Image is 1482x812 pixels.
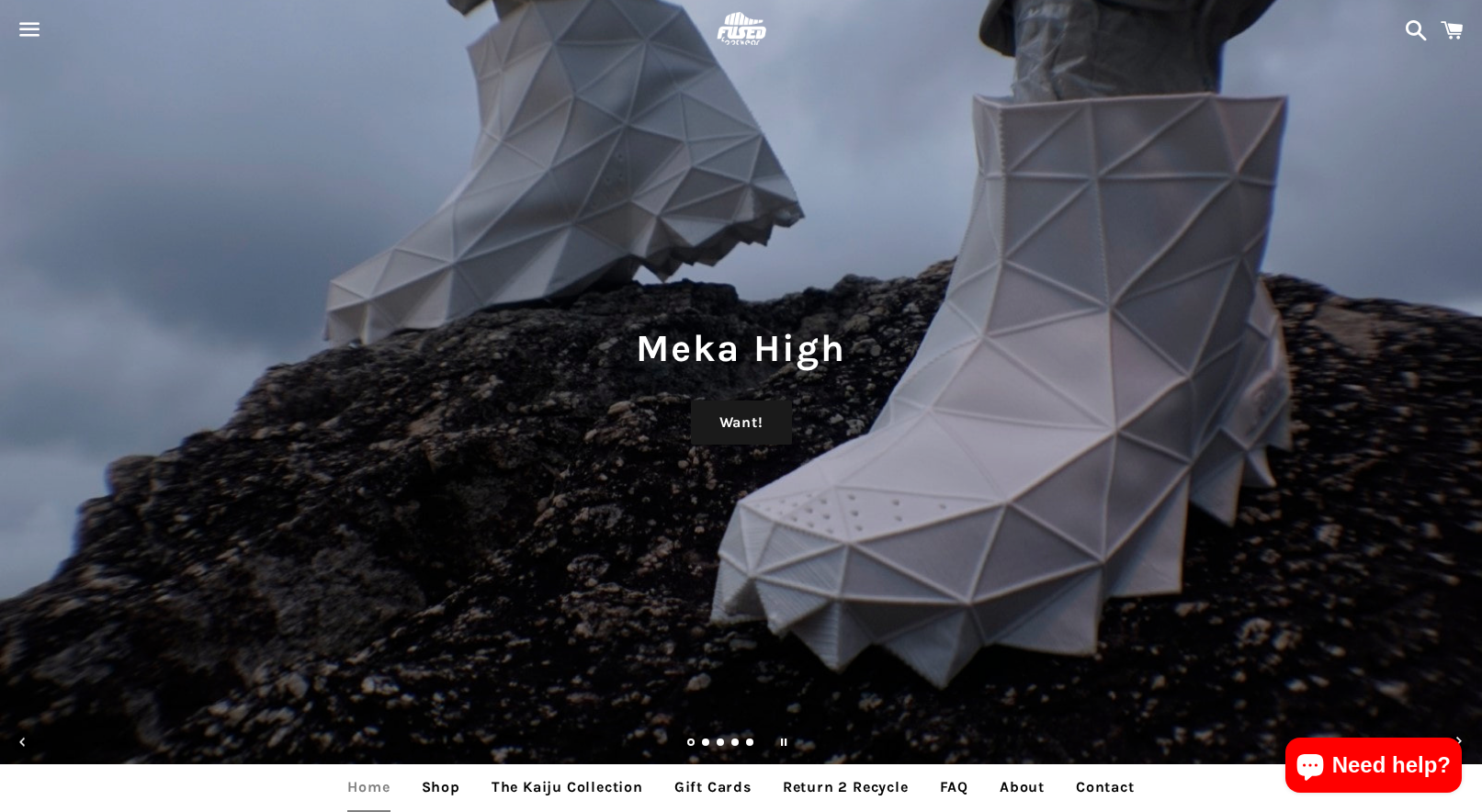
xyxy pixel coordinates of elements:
a: Home [334,764,403,810]
a: Shop [408,764,474,810]
h1: Meka High [18,321,1464,375]
a: FAQ [926,764,982,810]
button: Pause slideshow [764,722,804,762]
button: Next slide [1439,722,1479,762]
a: The Kaiju Collection [478,764,657,810]
inbox-online-store-chat: Shopify online store chat [1280,738,1467,797]
a: Contact [1062,764,1148,810]
a: Load slide 3 [717,739,726,749]
a: Want! [691,400,792,445]
a: Slide 1, current [687,739,696,749]
button: Previous slide [3,722,43,762]
a: About [986,764,1058,810]
a: Load slide 4 [731,739,741,749]
a: Gift Cards [661,764,765,810]
a: Return 2 Recycle [769,764,922,810]
a: Load slide 5 [746,739,755,749]
a: Load slide 2 [702,739,711,749]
